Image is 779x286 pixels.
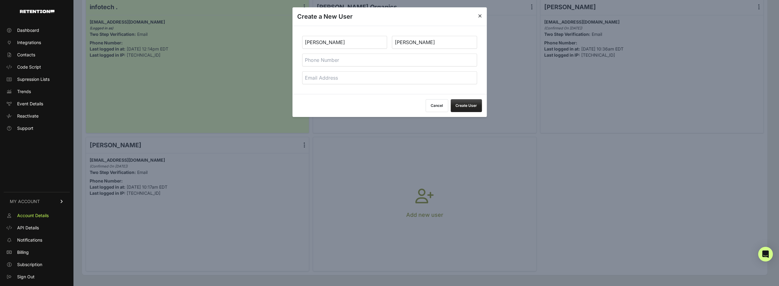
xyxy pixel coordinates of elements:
[17,76,50,82] span: Supression Lists
[20,10,54,13] img: Retention.com
[4,235,70,245] a: Notifications
[17,262,42,268] span: Subscription
[17,101,43,107] span: Event Details
[4,38,70,47] a: Integrations
[17,88,31,95] span: Trends
[4,62,70,72] a: Code Script
[302,71,477,84] input: Email Address
[17,64,41,70] span: Code Script
[302,54,477,66] input: Phone Number
[4,247,70,257] a: Billing
[17,40,41,46] span: Integrations
[17,274,35,280] span: Sign Out
[17,27,39,33] span: Dashboard
[392,36,477,49] input: Last Name
[425,99,448,112] button: Cancel
[17,52,35,58] span: Contacts
[17,225,39,231] span: API Details
[4,192,70,211] a: MY ACCOUNT
[4,87,70,96] a: Trends
[4,99,70,109] a: Event Details
[451,99,482,112] button: Create User
[4,123,70,133] a: Support
[4,211,70,220] a: Account Details
[4,111,70,121] a: Reactivate
[17,237,42,243] span: Notifications
[4,260,70,269] a: Subscription
[297,12,353,21] h3: Create a New User
[10,198,40,205] span: MY ACCOUNT
[467,39,474,46] keeper-lock: Open Keeper Popup
[302,36,387,49] input: First Name
[758,247,773,262] div: Open Intercom Messenger
[17,125,33,131] span: Support
[4,74,70,84] a: Supression Lists
[17,249,29,255] span: Billing
[4,25,70,35] a: Dashboard
[4,223,70,233] a: API Details
[4,272,70,282] a: Sign Out
[17,113,39,119] span: Reactivate
[4,50,70,60] a: Contacts
[17,213,49,219] span: Account Details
